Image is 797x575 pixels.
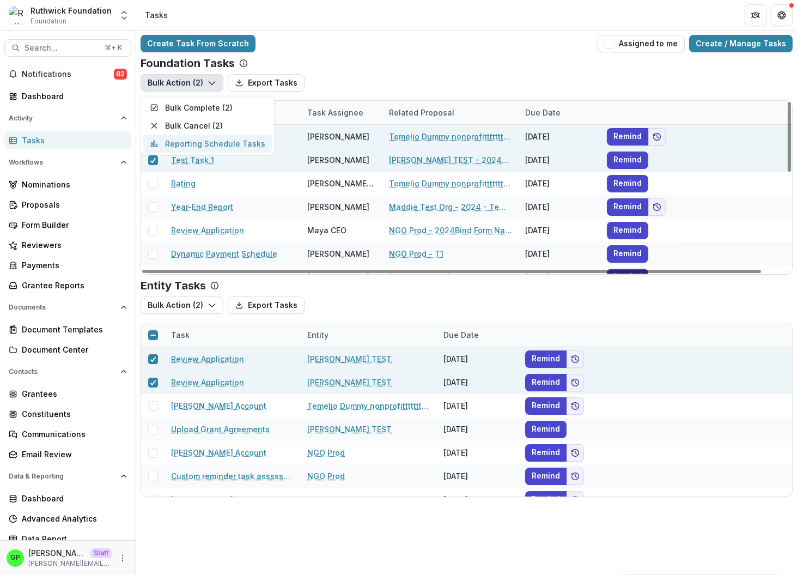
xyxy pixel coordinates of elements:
[4,175,131,193] a: Nominations
[141,279,206,292] p: Entity Tasks
[4,216,131,234] a: Form Builder
[437,394,519,417] div: [DATE]
[22,513,123,524] div: Advanced Analytics
[307,225,346,236] div: Maya CEO
[525,374,567,391] button: Remind
[607,245,648,263] button: Remind
[165,323,301,347] div: Task
[519,148,600,172] div: [DATE]
[22,70,114,79] span: Notifications
[437,441,519,464] div: [DATE]
[519,242,600,265] div: [DATE]
[4,87,131,105] a: Dashboard
[4,405,131,423] a: Constituents
[648,198,666,216] button: Add to friends
[567,374,584,391] button: Add to friends
[437,323,519,347] div: Due Date
[22,280,123,291] div: Grantee Reports
[307,447,345,458] a: NGO Prod
[689,35,793,52] a: Create / Manage Tasks
[4,39,131,57] button: Search...
[519,265,600,289] div: [DATE]
[4,468,131,485] button: Open Data & Reporting
[437,488,519,511] div: [DATE]
[22,493,123,504] div: Dashboard
[519,101,600,124] div: Due Date
[22,135,123,146] div: Tasks
[22,219,123,231] div: Form Builder
[307,470,345,482] a: NGO Prod
[607,152,648,169] button: Remind
[4,154,131,171] button: Open Workflows
[9,159,116,166] span: Workflows
[389,201,512,213] a: Maddie Test Org - 2024 - Temelio Test Form
[4,236,131,254] a: Reviewers
[171,400,266,411] a: [PERSON_NAME] Account
[228,296,305,314] button: Export Tasks
[437,464,519,488] div: [DATE]
[9,304,116,311] span: Documents
[307,353,392,365] a: [PERSON_NAME] TEST
[307,154,369,166] div: [PERSON_NAME]
[307,178,376,189] div: [PERSON_NAME] T1
[307,400,430,411] a: Temelio Dummy nonprofittttttttt a4 sda16s5d
[171,154,214,166] a: Test Task 1
[567,468,584,485] button: Add to friends
[28,559,112,568] p: [PERSON_NAME][EMAIL_ADDRESS][DOMAIN_NAME]
[389,131,512,142] a: Temelio Dummy nonprofittttttttt a4 sda16s5d
[9,368,116,376] span: Contacts
[607,128,648,146] button: Remind
[171,423,270,435] a: Upload Grant Agreements
[141,57,235,70] p: Foundation Tasks
[4,299,131,316] button: Open Documents
[171,447,266,458] a: [PERSON_NAME] Account
[301,107,370,118] div: Task Assignee
[141,296,223,314] button: Bulk Action (2)
[307,494,345,505] a: NGO Prod
[228,74,305,92] button: Export Tasks
[307,131,369,142] div: [PERSON_NAME]
[567,397,584,415] button: Add to friends
[4,510,131,528] a: Advanced Analytics
[10,554,20,561] div: Griffin Perry
[171,201,233,213] a: Year-End Report
[4,445,131,463] a: Email Review
[22,428,123,440] div: Communications
[141,7,172,23] nav: breadcrumb
[22,408,123,420] div: Constituents
[25,44,98,53] span: Search...
[437,329,485,341] div: Due Date
[4,341,131,359] a: Document Center
[102,42,124,54] div: ⌘ + K
[307,423,392,435] a: [PERSON_NAME] TEST
[607,175,648,192] button: Remind
[4,65,131,83] button: Notifications82
[171,470,294,482] a: Custom reminder task asssssssssinged
[567,350,584,368] button: Add to friends
[22,259,123,271] div: Payments
[771,4,793,26] button: Get Help
[607,198,648,216] button: Remind
[4,489,131,507] a: Dashboard
[22,388,123,400] div: Grantees
[301,323,437,347] div: Entity
[171,178,196,189] a: Rating
[9,473,116,480] span: Data & Reporting
[307,248,369,259] div: [PERSON_NAME]
[4,256,131,274] a: Payments
[389,178,512,189] a: Temelio Dummy nonprofittttttttt a4 sda16s5d
[4,131,131,149] a: Tasks
[117,4,132,26] button: Open entity switcher
[90,548,112,558] p: Staff
[745,4,766,26] button: Partners
[28,547,86,559] p: [PERSON_NAME]
[4,110,131,127] button: Open Activity
[22,324,123,335] div: Document Templates
[31,16,66,26] span: Foundation
[171,494,266,505] a: [PERSON_NAME] Account
[525,491,567,509] button: Remind
[519,107,567,118] div: Due Date
[22,90,123,102] div: Dashboard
